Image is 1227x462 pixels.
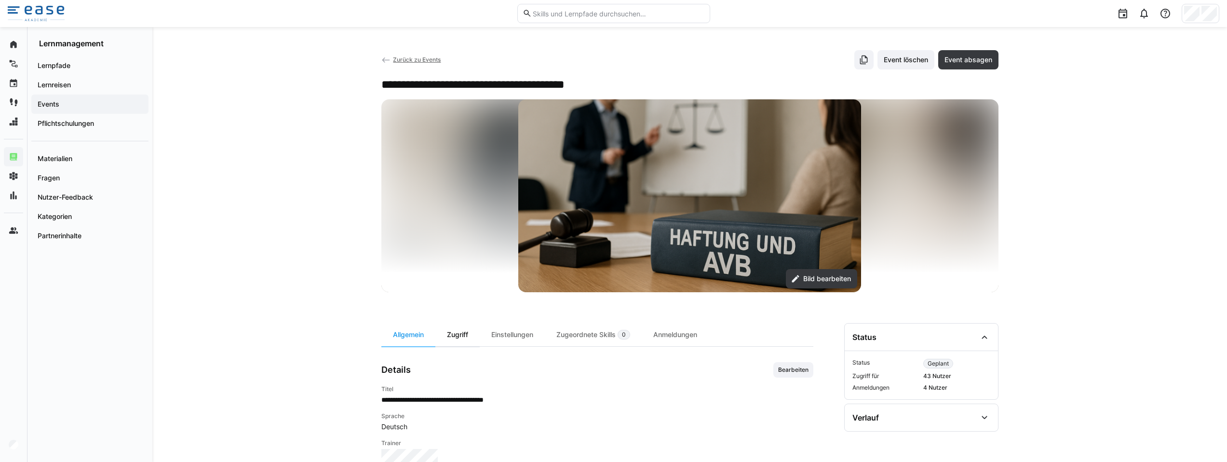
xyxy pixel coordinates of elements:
[381,439,813,447] h4: Trainer
[381,412,813,420] h4: Sprache
[381,422,813,432] span: Deutsch
[381,385,813,393] h4: Titel
[877,50,934,69] button: Event löschen
[938,50,998,69] button: Event absagen
[480,323,545,346] div: Einstellungen
[622,331,626,339] span: 0
[777,366,809,374] span: Bearbeiten
[923,384,990,392] span: 4 Nutzer
[786,269,857,288] button: Bild bearbeiten
[852,372,919,380] span: Zugriff für
[545,323,642,346] div: Zugeordnete Skills
[882,55,930,65] span: Event löschen
[802,274,852,284] span: Bild bearbeiten
[852,413,879,422] div: Verlauf
[381,323,435,346] div: Allgemein
[381,365,411,375] h3: Details
[852,332,876,342] div: Status
[381,56,441,63] a: Zurück zu Events
[928,360,949,367] span: Geplant
[852,359,919,368] span: Status
[435,323,480,346] div: Zugriff
[773,362,813,378] button: Bearbeiten
[923,372,990,380] span: 43 Nutzer
[852,384,919,392] span: Anmeldungen
[532,9,704,18] input: Skills und Lernpfade durchsuchen…
[943,55,994,65] span: Event absagen
[393,56,441,63] span: Zurück zu Events
[642,323,709,346] div: Anmeldungen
